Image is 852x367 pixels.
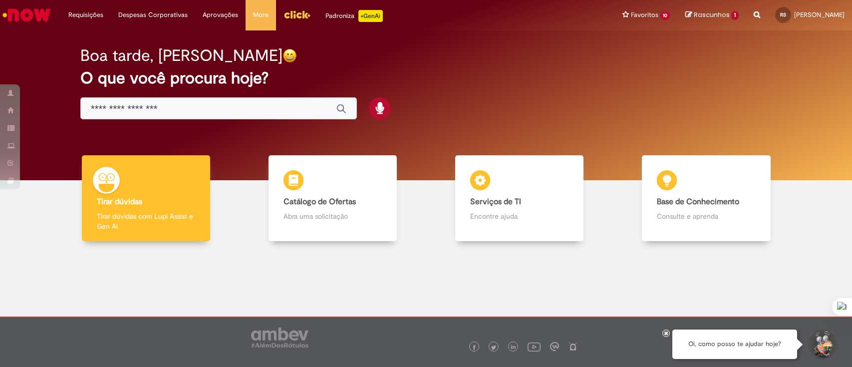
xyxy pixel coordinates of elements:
[470,197,521,207] b: Serviços de TI
[568,342,577,351] img: logo_footer_naosei.png
[80,69,772,87] h2: O que você procura hoje?
[631,10,658,20] span: Favoritos
[1,5,52,25] img: ServiceNow
[97,211,195,231] p: Tirar dúvidas com Lupi Assist e Gen Ai
[426,155,613,242] a: Serviços de TI Encontre ajuda
[657,211,755,221] p: Consulte e aprenda
[239,155,426,242] a: Catálogo de Ofertas Abra uma solicitação
[731,11,739,20] span: 1
[283,48,297,63] img: happy-face.png
[97,197,142,207] b: Tirar dúvidas
[685,10,739,20] a: Rascunhos
[284,197,356,207] b: Catálogo de Ofertas
[550,342,559,351] img: logo_footer_workplace.png
[528,340,541,353] img: logo_footer_youtube.png
[284,211,382,221] p: Abra uma solicitação
[491,345,496,350] img: logo_footer_twitter.png
[68,10,103,20] span: Requisições
[511,345,516,351] img: logo_footer_linkedin.png
[694,10,730,19] span: Rascunhos
[794,10,845,19] span: [PERSON_NAME]
[672,330,797,359] div: Oi, como posso te ajudar hoje?
[358,10,383,22] p: +GenAi
[251,328,308,348] img: logo_footer_ambev_rotulo_gray.png
[203,10,238,20] span: Aprovações
[284,7,310,22] img: click_logo_yellow_360x200.png
[613,155,800,242] a: Base de Conhecimento Consulte e aprenda
[325,10,383,22] div: Padroniza
[807,330,837,360] button: Iniciar Conversa de Suporte
[657,197,739,207] b: Base de Conhecimento
[660,11,671,20] span: 10
[80,47,283,64] h2: Boa tarde, [PERSON_NAME]
[780,11,786,18] span: RS
[52,155,239,242] a: Tirar dúvidas Tirar dúvidas com Lupi Assist e Gen Ai
[470,211,568,221] p: Encontre ajuda
[253,10,269,20] span: More
[118,10,188,20] span: Despesas Corporativas
[472,345,477,350] img: logo_footer_facebook.png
